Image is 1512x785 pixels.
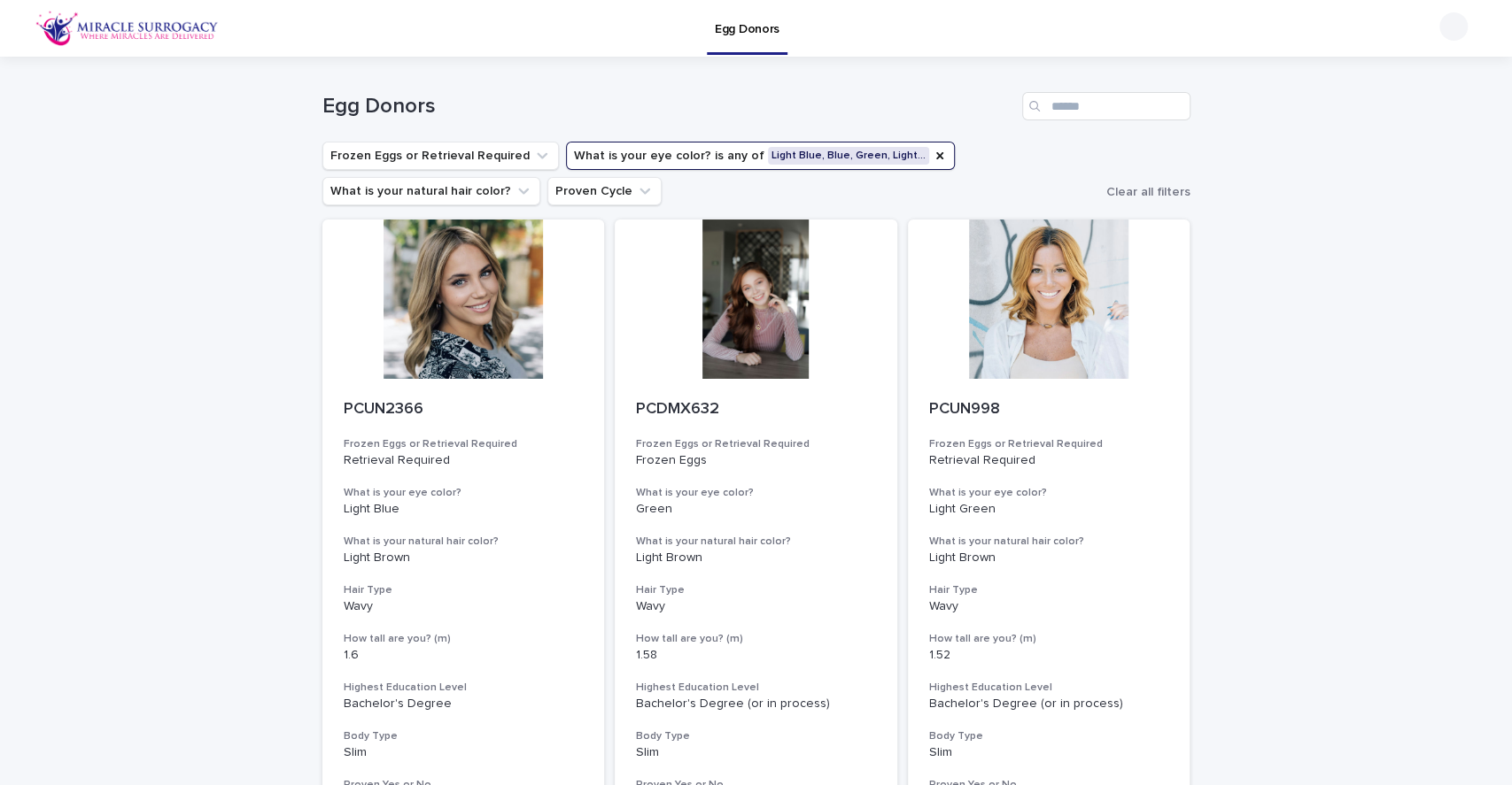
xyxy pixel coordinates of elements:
[929,648,1169,663] p: 1.52
[1099,179,1190,205] button: Clear all filters
[929,696,1169,712] p: Bachelor's Degree (or in process)
[344,453,584,468] p: Retrieval Required
[636,400,876,419] p: PCDMX632
[636,648,876,663] p: 1.58
[636,453,876,468] p: Frozen Eggs
[929,745,1169,760] p: Slim
[566,142,955,170] button: What is your eye color?
[322,177,540,205] button: What is your natural hair color?
[547,177,662,205] button: Proven Cycle
[344,681,584,695] h3: Highest Education Level
[344,502,584,517] p: Light Blue
[344,400,584,419] p: PCUN2366
[636,729,876,743] h3: Body Type
[929,535,1169,549] h3: What is your natural hair color?
[929,583,1169,597] h3: Hair Type
[929,599,1169,614] p: Wavy
[636,599,876,614] p: Wavy
[929,453,1169,468] p: Retrieval Required
[929,400,1169,419] p: PCUN998
[929,437,1169,451] h3: Frozen Eggs or Retrieval Required
[344,632,584,646] h3: How tall are you? (m)
[344,729,584,743] h3: Body Type
[929,502,1169,517] p: Light Green
[636,437,876,451] h3: Frozen Eggs or Retrieval Required
[636,583,876,597] h3: Hair Type
[636,502,876,517] p: Green
[344,535,584,549] h3: What is your natural hair color?
[344,486,584,500] h3: What is your eye color?
[322,142,559,170] button: Frozen Eggs or Retrieval Required
[636,681,876,695] h3: Highest Education Level
[1106,186,1190,198] span: Clear all filters
[344,696,584,712] p: Bachelor's Degree
[344,437,584,451] h3: Frozen Eggs or Retrieval Required
[636,696,876,712] p: Bachelor's Degree (or in process)
[929,681,1169,695] h3: Highest Education Level
[1022,92,1190,120] input: Search
[322,94,1015,119] h1: Egg Donors
[344,583,584,597] h3: Hair Type
[929,550,1169,566] p: Light Brown
[636,550,876,566] p: Light Brown
[35,11,219,46] img: OiFFDOGZQuirLhrlO1ag
[636,632,876,646] h3: How tall are you? (m)
[344,745,584,760] p: Slim
[344,550,584,566] p: Light Brown
[636,535,876,549] h3: What is your natural hair color?
[636,486,876,500] h3: What is your eye color?
[929,486,1169,500] h3: What is your eye color?
[344,599,584,614] p: Wavy
[344,648,584,663] p: 1.6
[929,729,1169,743] h3: Body Type
[636,745,876,760] p: Slim
[929,632,1169,646] h3: How tall are you? (m)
